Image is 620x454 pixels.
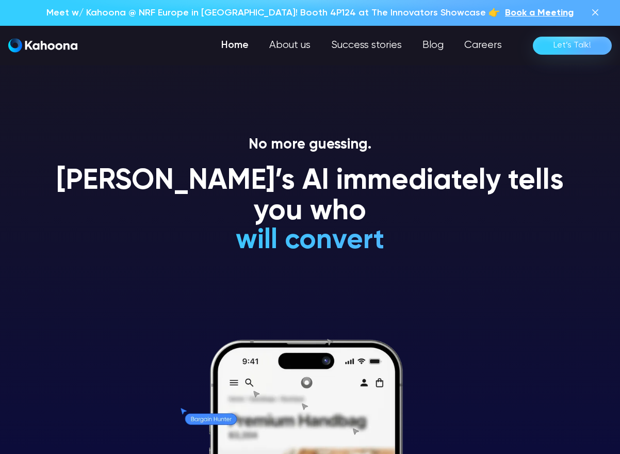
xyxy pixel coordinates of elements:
h1: will convert [158,225,462,256]
a: Let’s Talk! [533,37,612,55]
h1: [PERSON_NAME]’s AI immediately tells you who [31,166,589,228]
a: Careers [454,35,512,56]
div: Let’s Talk! [553,37,591,54]
a: Book a Meeting [505,6,574,20]
a: Success stories [321,35,412,56]
a: Home [211,35,259,56]
p: Meet w/ Kahoona @ NRF Europe in [GEOGRAPHIC_DATA]! Booth 4P124 at The Innovators Showcase 👉 [46,6,500,20]
p: No more guessing. [31,136,589,154]
a: About us [259,35,321,56]
span: Book a Meeting [505,8,574,18]
img: Kahoona logo white [8,38,77,53]
a: home [8,38,77,53]
a: Blog [412,35,454,56]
